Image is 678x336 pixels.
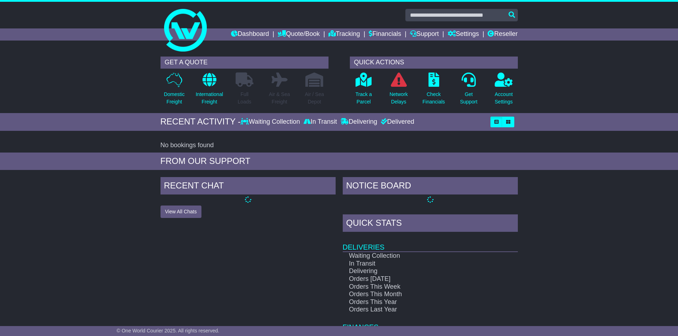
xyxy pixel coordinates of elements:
[164,91,184,106] p: Domestic Freight
[343,290,493,298] td: Orders This Month
[389,72,408,110] a: NetworkDelays
[343,298,493,306] td: Orders This Year
[195,72,224,110] a: InternationalFreight
[343,177,518,196] div: NOTICE BOARD
[161,142,518,149] div: No bookings found
[369,28,401,41] a: Financials
[196,91,223,106] p: International Freight
[329,28,360,41] a: Tracking
[343,306,493,314] td: Orders Last Year
[448,28,479,41] a: Settings
[343,275,493,283] td: Orders [DATE]
[350,57,518,69] div: QUICK ACTIONS
[305,91,324,106] p: Air / Sea Depot
[343,267,493,275] td: Delivering
[488,28,517,41] a: Reseller
[494,72,513,110] a: AccountSettings
[459,72,478,110] a: GetSupport
[231,28,269,41] a: Dashboard
[241,118,301,126] div: Waiting Collection
[343,283,493,291] td: Orders This Week
[343,314,518,332] td: Finances
[389,91,408,106] p: Network Delays
[161,57,329,69] div: GET A QUOTE
[495,91,513,106] p: Account Settings
[422,91,445,106] p: Check Financials
[343,260,493,268] td: In Transit
[161,177,336,196] div: RECENT CHAT
[410,28,439,41] a: Support
[379,118,414,126] div: Delivered
[356,91,372,106] p: Track a Parcel
[343,214,518,234] div: Quick Stats
[302,118,339,126] div: In Transit
[460,91,477,106] p: Get Support
[422,72,445,110] a: CheckFinancials
[161,156,518,166] div: FROM OUR SUPPORT
[355,72,372,110] a: Track aParcel
[278,28,320,41] a: Quote/Book
[339,118,379,126] div: Delivering
[161,117,241,127] div: RECENT ACTIVITY -
[343,234,518,252] td: Deliveries
[236,91,253,106] p: Full Loads
[343,252,493,260] td: Waiting Collection
[117,328,220,334] span: © One World Courier 2025. All rights reserved.
[163,72,185,110] a: DomesticFreight
[161,206,201,218] button: View All Chats
[269,91,290,106] p: Air & Sea Freight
